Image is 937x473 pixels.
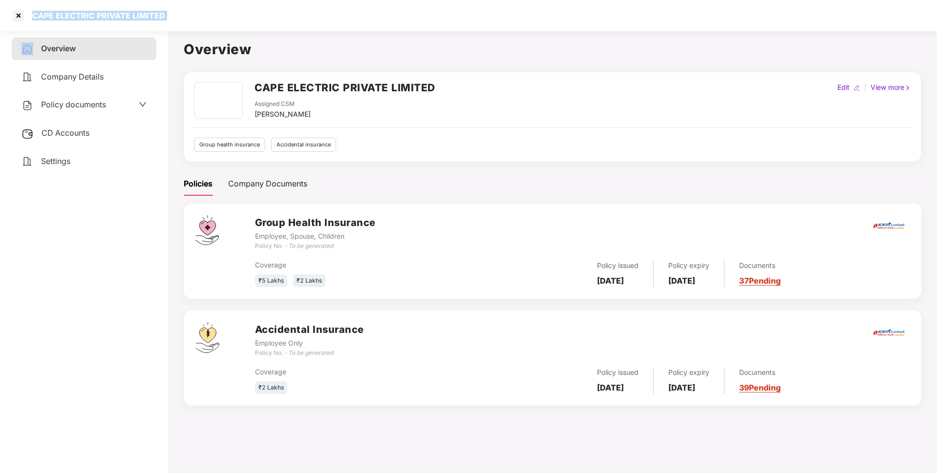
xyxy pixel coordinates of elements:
[739,367,781,378] div: Documents
[255,231,376,242] div: Employee, Spouse, Children
[862,82,869,93] div: |
[41,72,104,82] span: Company Details
[41,43,76,53] span: Overview
[42,128,89,138] span: CD Accounts
[26,11,165,21] div: CAPE ELECTRIC PRIVATE LIMITED
[255,109,311,120] div: [PERSON_NAME]
[255,100,311,109] div: Assigned CSM
[255,260,473,270] div: Coverage
[255,80,435,96] h2: CAPE ELECTRIC PRIVATE LIMITED
[139,101,147,108] span: down
[668,260,709,271] div: Policy expiry
[869,82,913,93] div: View more
[288,349,333,356] i: To be generated
[255,349,364,358] div: Policy No. -
[271,138,336,152] div: Accidental insurance
[21,156,33,167] img: svg+xml;base64,PHN2ZyB4bWxucz0iaHR0cDovL3d3dy53My5vcmcvMjAwMC9zdmciIHdpZHRoPSIyNCIgaGVpZ2h0PSIyNC...
[255,215,376,230] h3: Group Health Insurance
[597,367,639,378] div: Policy issued
[853,84,860,91] img: editIcon
[21,71,33,83] img: svg+xml;base64,PHN2ZyB4bWxucz0iaHR0cDovL3d3dy53My5vcmcvMjAwMC9zdmciIHdpZHRoPSIyNCIgaGVpZ2h0PSIyNC...
[871,220,906,232] img: icici.png
[668,383,695,392] b: [DATE]
[255,242,376,251] div: Policy No. -
[904,84,911,91] img: rightIcon
[739,276,781,286] a: 37 Pending
[21,43,33,55] img: svg+xml;base64,PHN2ZyB4bWxucz0iaHR0cDovL3d3dy53My5vcmcvMjAwMC9zdmciIHdpZHRoPSIyNCIgaGVpZ2h0PSIyNC...
[835,82,852,93] div: Edit
[184,178,213,190] div: Policies
[255,367,473,377] div: Coverage
[597,383,624,392] b: [DATE]
[194,138,265,152] div: Group health insurance
[41,156,70,166] span: Settings
[195,322,219,353] img: svg+xml;base64,PHN2ZyB4bWxucz0iaHR0cDovL3d3dy53My5vcmcvMjAwMC9zdmciIHdpZHRoPSI0OS4zMjEiIGhlaWdodD...
[228,178,307,190] div: Company Documents
[255,322,364,337] h3: Accidental Insurance
[668,367,709,378] div: Policy expiry
[255,274,287,288] div: ₹5 Lakhs
[195,215,219,245] img: svg+xml;base64,PHN2ZyB4bWxucz0iaHR0cDovL3d3dy53My5vcmcvMjAwMC9zdmciIHdpZHRoPSI0Ny43MTQiIGhlaWdodD...
[739,260,781,271] div: Documents
[597,276,624,286] b: [DATE]
[184,39,921,60] h1: Overview
[739,383,781,392] a: 39 Pending
[668,276,695,286] b: [DATE]
[21,128,34,140] img: svg+xml;base64,PHN2ZyB3aWR0aD0iMjUiIGhlaWdodD0iMjQiIHZpZXdCb3g9IjAgMCAyNSAyNCIgZmlsbD0ibm9uZSIgeG...
[288,242,333,249] i: To be generated
[255,381,287,394] div: ₹2 Lakhs
[597,260,639,271] div: Policy issued
[41,100,106,109] span: Policy documents
[255,338,364,349] div: Employee Only
[293,274,325,288] div: ₹2 Lakhs
[21,100,33,111] img: svg+xml;base64,PHN2ZyB4bWxucz0iaHR0cDovL3d3dy53My5vcmcvMjAwMC9zdmciIHdpZHRoPSIyNCIgaGVpZ2h0PSIyNC...
[871,327,906,339] img: icici.png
